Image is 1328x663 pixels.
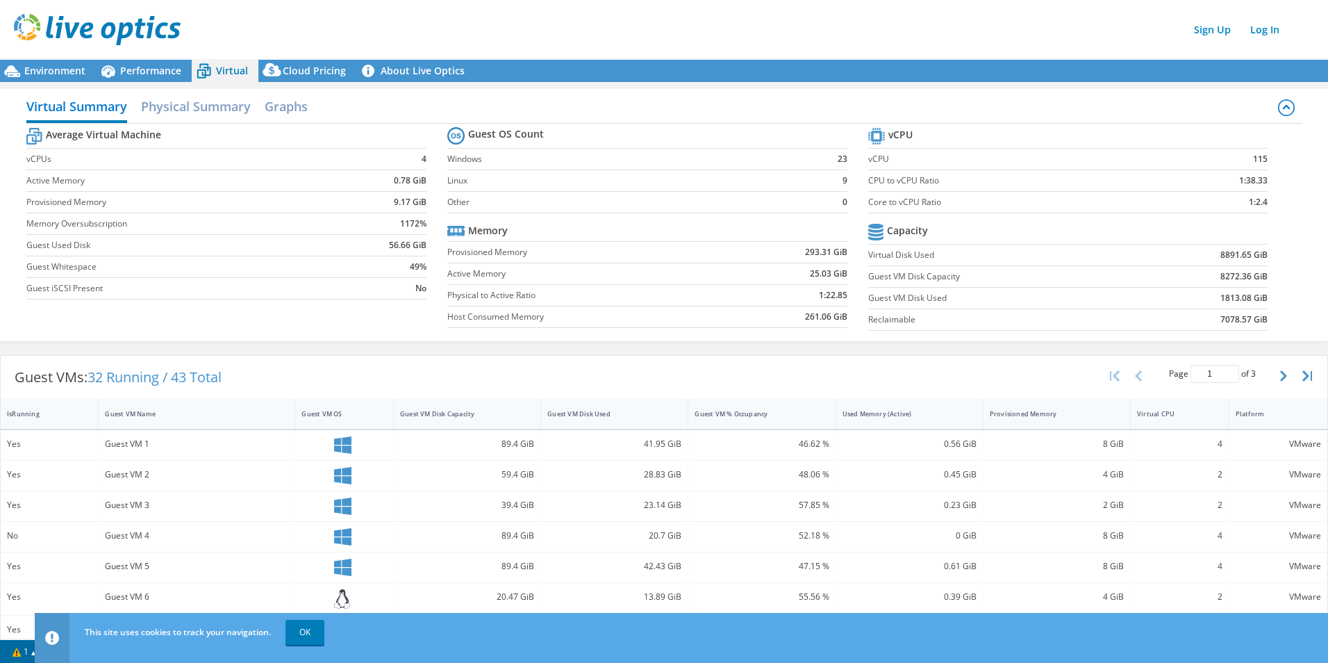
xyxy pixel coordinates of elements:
div: VMware [1236,467,1321,482]
div: 4 [1137,528,1222,543]
b: 261.06 GiB [805,310,847,324]
b: 25.03 GiB [810,267,847,281]
span: This site uses cookies to track your navigation. [85,626,271,638]
div: 4 GiB [990,467,1124,482]
span: 3 [1251,368,1256,379]
label: Guest Used Disk [26,238,339,252]
div: 57.85 % [695,498,829,513]
div: Guest VM OS [301,409,370,418]
label: Guest iSCSI Present [26,281,339,295]
div: Yes [7,622,92,637]
div: 0.56 GiB [843,436,977,452]
b: 23 [838,152,847,166]
div: Provisioned Memory [990,409,1107,418]
b: 0 [843,195,847,209]
img: live_optics_svg.svg [14,14,181,45]
b: 0.78 GiB [394,174,426,188]
b: 7078.57 GiB [1220,313,1268,327]
label: Memory Oversubscription [26,217,339,231]
b: 9.17 GiB [394,195,426,209]
div: Guest VM 3 [105,498,288,513]
b: 1:22.85 [819,288,847,302]
div: Guest VM 2 [105,467,288,482]
a: OK [285,620,324,645]
div: VMware [1236,589,1321,605]
div: Guest VM 6 [105,589,288,605]
div: VMware [1236,436,1321,452]
b: 1:2.4 [1249,195,1268,209]
label: Guest VM Disk Capacity [868,270,1138,284]
b: 1:38.33 [1239,174,1268,188]
div: 0 GiB [843,528,977,543]
b: No [415,281,426,295]
a: About Live Optics [356,60,475,82]
a: 1 [3,643,46,660]
div: 41.95 GiB [547,436,681,452]
div: 0.45 GiB [843,467,977,482]
div: Guest VM 1 [105,436,288,452]
div: 46.62 % [695,436,829,452]
span: Performance [120,64,181,77]
span: Cloud Pricing [283,64,346,77]
div: Yes [7,436,92,452]
b: 1172% [400,217,426,231]
div: 8 GiB [990,559,1124,574]
div: Yes [7,498,92,513]
div: 13.89 GiB [547,589,681,605]
div: Guest VMs: [1,356,235,399]
div: Yes [7,589,92,605]
div: 0.61 GiB [843,559,977,574]
div: VMware [1236,498,1321,513]
div: 23.14 GiB [547,498,681,513]
label: Guest Whitespace [26,260,339,274]
div: Used Memory (Active) [843,409,960,418]
div: Guest VM 5 [105,559,288,574]
div: 42.43 GiB [547,559,681,574]
span: Virtual [216,64,248,77]
div: 2 [1137,589,1222,605]
div: IsRunning [7,409,75,418]
div: 0.39 GiB [843,589,977,605]
label: Windows [447,152,811,166]
div: Guest VM Name [105,409,272,418]
span: 32 Running / 43 Total [88,368,222,386]
label: Active Memory [447,267,731,281]
label: CPU to vCPU Ratio [868,174,1163,188]
b: 293.31 GiB [805,245,847,259]
div: Guest VM % Occupancy [695,409,812,418]
div: Yes [7,467,92,482]
b: Average Virtual Machine [46,128,161,142]
label: Virtual Disk Used [868,248,1138,262]
label: Active Memory [26,174,339,188]
label: Physical to Active Ratio [447,288,731,302]
b: Memory [468,224,508,238]
h2: Virtual Summary [26,92,127,123]
b: Capacity [887,224,928,238]
div: 48.06 % [695,467,829,482]
div: 39.4 GiB [400,498,534,513]
label: vCPU [868,152,1163,166]
div: 59.4 GiB [400,467,534,482]
div: 2 [1137,498,1222,513]
b: 56.66 GiB [389,238,426,252]
div: Guest VM Disk Used [547,409,665,418]
label: Host Consumed Memory [447,310,731,324]
b: vCPU [888,128,913,142]
input: jump to page [1190,365,1239,383]
b: Guest OS Count [468,127,544,141]
div: 20.7 GiB [547,528,681,543]
div: Guest VM 4 [105,528,288,543]
b: 49% [410,260,426,274]
b: 115 [1253,152,1268,166]
label: vCPUs [26,152,339,166]
b: 8891.65 GiB [1220,248,1268,262]
label: Other [447,195,811,209]
label: Guest VM Disk Used [868,291,1138,305]
div: 47.15 % [695,559,829,574]
label: Provisioned Memory [26,195,339,209]
div: Guest VM Disk Capacity [400,409,517,418]
div: 8 GiB [990,528,1124,543]
a: Log In [1243,19,1286,40]
div: 20.47 GiB [400,589,534,605]
b: 4 [422,152,426,166]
